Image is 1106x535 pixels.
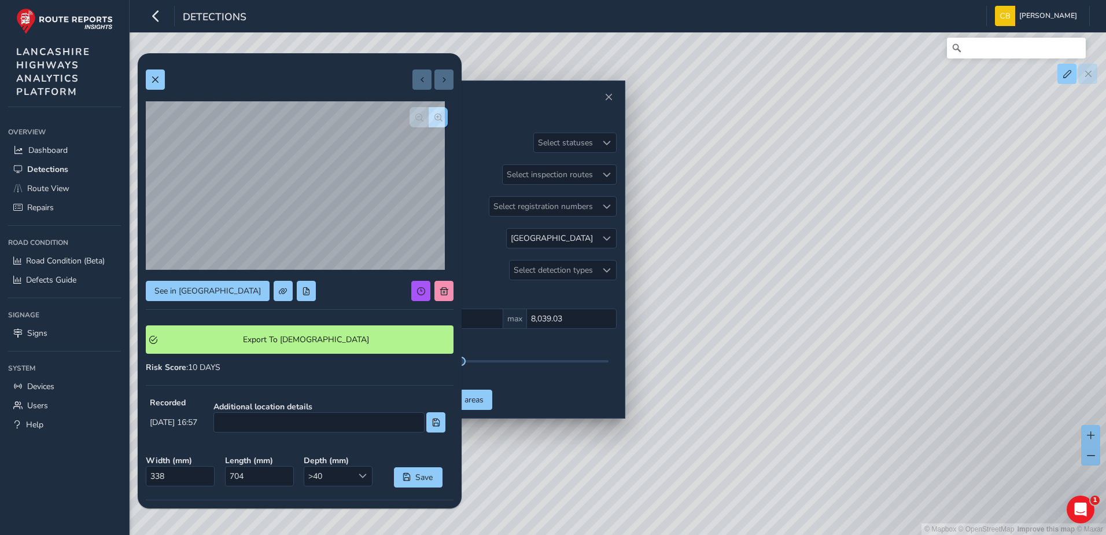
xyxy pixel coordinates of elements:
[146,508,259,519] strong: Type
[146,362,454,373] div: : 10 DAYS
[27,400,48,411] span: Users
[1090,496,1100,505] span: 1
[146,325,454,354] button: Export To Symology
[8,270,121,290] a: Defects Guide
[8,360,121,377] div: System
[26,255,105,266] span: Road Condition (Beta)
[415,472,434,483] span: Save
[16,45,90,98] span: LANCASHIRE HIGHWAYS ANALYTICS PLATFORM
[26,274,76,285] span: Defects Guide
[146,281,270,301] button: See in Route View
[534,133,597,152] div: Select statuses
[8,306,121,324] div: Signage
[161,334,450,345] span: Export To [DEMOGRAPHIC_DATA]
[213,401,445,412] strong: Additional location details
[27,183,69,194] span: Route View
[28,145,68,156] span: Dashboard
[391,105,617,125] h2: Filters
[27,381,54,392] span: Devices
[183,10,246,26] span: Detections
[600,89,617,105] button: Close
[146,455,217,466] strong: Width ( mm )
[154,285,261,296] span: See in [GEOGRAPHIC_DATA]
[995,6,1015,26] img: diamond-layout
[1067,496,1094,523] iframe: Intercom live chat
[267,508,356,519] strong: Source
[364,508,454,519] strong: Status
[150,397,197,408] strong: Recorded
[8,141,121,160] a: Dashboard
[1019,6,1077,26] span: [PERSON_NAME]
[511,233,593,244] div: [GEOGRAPHIC_DATA]
[947,38,1086,58] input: Search
[8,324,121,343] a: Signs
[8,234,121,251] div: Road Condition
[8,251,121,270] a: Road Condition (Beta)
[304,455,375,466] strong: Depth ( mm )
[995,6,1081,26] button: [PERSON_NAME]
[16,8,113,34] img: rr logo
[510,261,597,280] div: Select detection types
[8,160,121,179] a: Detections
[8,396,121,415] a: Users
[8,123,121,141] div: Overview
[8,198,121,217] a: Repairs
[526,309,617,329] input: 0
[26,419,43,430] span: Help
[150,417,197,428] span: [DATE] 16:57
[146,362,186,373] strong: Risk Score
[503,309,526,329] span: max
[27,164,68,175] span: Detections
[8,377,121,396] a: Devices
[225,455,296,466] strong: Length ( mm )
[8,415,121,434] a: Help
[8,179,121,198] a: Route View
[489,197,597,216] div: Select registration numbers
[27,202,54,213] span: Repairs
[304,467,353,486] span: >40
[503,165,597,184] div: Select inspection routes
[399,367,609,378] div: 35
[27,328,47,339] span: Signs
[394,467,443,488] button: Save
